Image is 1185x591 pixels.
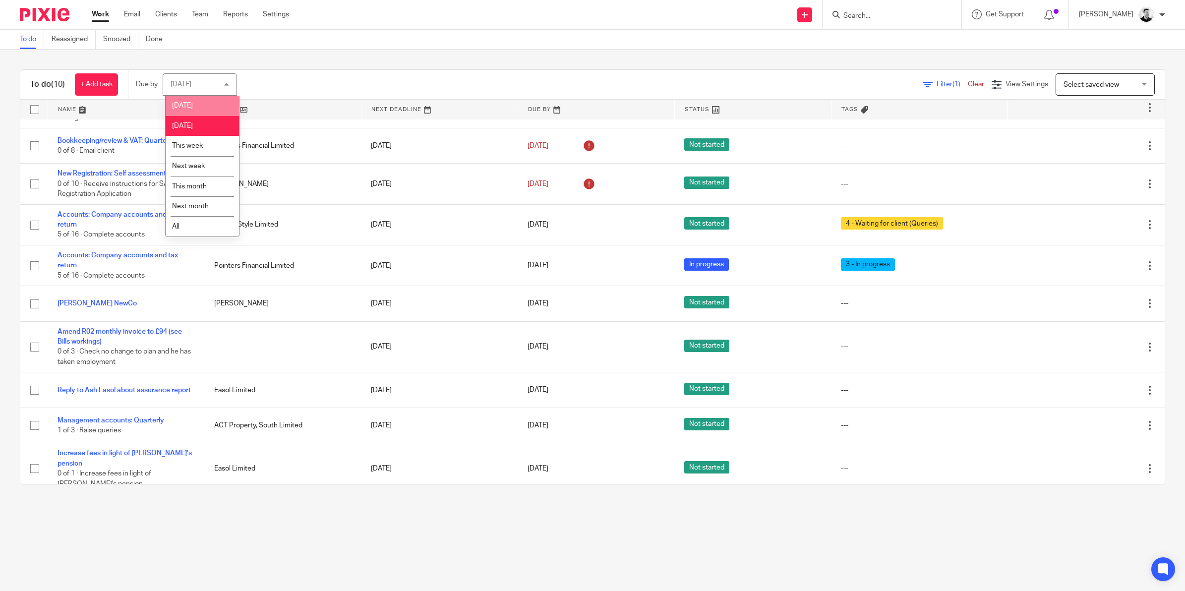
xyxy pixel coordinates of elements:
span: 0 of 10 · Receive instructions for SA Registration Application [58,180,168,198]
td: [DATE] [361,164,518,204]
div: --- [841,298,998,308]
div: [DATE] [171,81,191,88]
span: 0 of 3 · Check no change to plan and he has taken employment [58,349,191,366]
span: [DATE] [528,142,548,149]
a: Amend R02 monthly invoice to £94 (see Bills workings) [58,328,182,345]
span: [DATE] [172,122,193,129]
span: 1 of 3 · Raise queries [58,427,121,434]
a: [PERSON_NAME] NewCo [58,300,137,307]
a: Settings [263,9,289,19]
span: View Settings [1006,81,1048,88]
span: (10) [51,80,65,88]
span: [DATE] [528,300,548,307]
a: Reports [223,9,248,19]
span: Not started [684,383,729,395]
a: Done [146,30,170,49]
a: Clear [968,81,984,88]
span: Select saved view [1064,81,1119,88]
span: [DATE] [528,422,548,429]
td: Hardys Style Limited [204,204,361,245]
span: 4 - Waiting for client (Queries) [841,217,943,230]
a: Reassigned [52,30,96,49]
td: [DATE] [361,372,518,408]
a: Reply to Ash Easol about assurance report [58,387,191,394]
span: Not started [684,418,729,430]
div: --- [841,420,998,430]
span: Not started [684,340,729,352]
span: 0 of 1 · Increase fees in light of [PERSON_NAME]'s pension [58,470,151,487]
a: + Add task [75,73,118,96]
p: Due by [136,79,158,89]
span: Not started [684,296,729,308]
span: Get Support [986,11,1024,18]
a: Accounts: Company accounts and tax return [58,211,178,228]
span: [DATE] [528,344,548,351]
span: Not started [684,217,729,230]
input: Search [842,12,932,21]
span: [DATE] [528,180,548,187]
td: [DATE] [361,245,518,286]
span: (1) [952,81,960,88]
td: [DATE] [361,286,518,321]
a: Email [124,9,140,19]
a: Increase fees in light of [PERSON_NAME]'s pension [58,450,192,467]
span: 3 - In progress [841,258,895,271]
img: Pixie [20,8,69,21]
td: [DATE] [361,408,518,443]
div: --- [841,141,998,151]
span: Filter [937,81,968,88]
td: [DATE] [361,128,518,163]
span: This month [172,183,207,190]
td: Pointers Financial Limited [204,245,361,286]
span: [DATE] [528,262,548,269]
td: [PERSON_NAME] [204,286,361,321]
td: [DATE] [361,443,518,494]
span: All [172,223,179,230]
a: To do [20,30,44,49]
div: --- [841,464,998,473]
span: [DATE] [528,221,548,228]
td: Easol Limited [204,443,361,494]
a: Accounts: Company accounts and tax return [58,252,178,269]
a: Management accounts: Quarterly [58,417,164,424]
a: Team [192,9,208,19]
span: Not started [684,138,729,151]
span: Next month [172,203,209,210]
div: --- [841,342,998,352]
span: In progress [684,258,729,271]
span: Not started [684,177,729,189]
td: ACT Property, South Limited [204,408,361,443]
span: Tags [841,107,858,112]
td: [DATE] [361,321,518,372]
h1: To do [30,79,65,90]
a: Bookkeeping/review & VAT: Quarterly [58,137,175,144]
img: Dave_2025.jpg [1138,7,1154,23]
a: New Registration: Self assessment [58,170,166,177]
a: Snoozed [103,30,138,49]
span: 0 of 8 · Email client [58,147,115,154]
td: [DATE] [361,204,518,245]
span: [DATE] [528,387,548,394]
span: Next week [172,163,205,170]
td: Pointers Financial Limited [204,128,361,163]
a: Work [92,9,109,19]
span: 5 of 16 · Complete accounts [58,232,145,238]
td: [PERSON_NAME] [204,164,361,204]
td: Easol Limited [204,372,361,408]
span: Not started [684,461,729,473]
span: [DATE] [172,102,193,109]
span: This week [172,142,203,149]
p: [PERSON_NAME] [1079,9,1133,19]
span: [DATE] [528,465,548,472]
span: 4 of 5 · Areas to be Updated by Client Manager [58,104,171,121]
div: --- [841,385,998,395]
a: Clients [155,9,177,19]
span: 5 of 16 · Complete accounts [58,272,145,279]
div: --- [841,179,998,189]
